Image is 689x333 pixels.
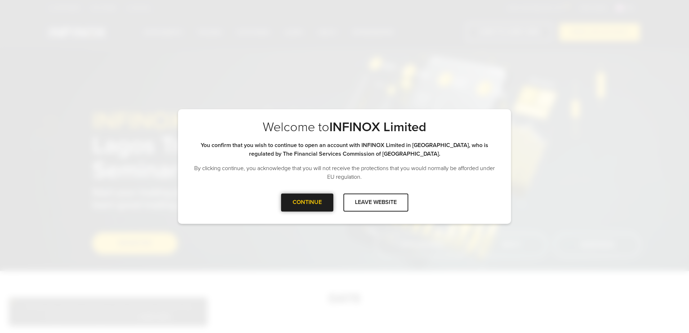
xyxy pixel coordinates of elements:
div: LEAVE WEBSITE [343,194,408,211]
strong: INFINOX Limited [329,119,426,135]
p: By clicking continue, you acknowledge that you will not receive the protections that you would no... [192,164,497,181]
p: Welcome to [192,119,497,135]
strong: You confirm that you wish to continue to open an account with INFINOX Limited in [GEOGRAPHIC_DATA... [201,142,488,157]
div: CONTINUE [281,194,333,211]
